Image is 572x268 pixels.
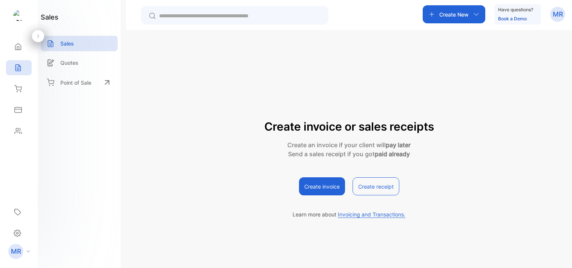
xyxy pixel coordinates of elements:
a: Book a Demo [498,16,527,21]
p: MR [11,247,21,256]
button: Create invoice [299,177,345,195]
a: Point of Sale [41,74,118,91]
p: Create an invoice if your client will [264,140,434,149]
p: Learn more about [293,210,405,218]
p: Point of Sale [60,79,91,87]
p: Create invoice or sales receipts [264,118,434,135]
p: MR [553,9,563,19]
button: Create New [423,5,485,23]
a: Quotes [41,55,118,70]
button: Create receipt [353,177,399,195]
p: Send a sales receipt if you got [264,149,434,158]
span: Invoicing and Transactions. [338,211,405,218]
button: MR [550,5,565,23]
strong: paid already [375,150,410,158]
p: Sales [60,40,74,47]
iframe: LiveChat chat widget [540,236,572,268]
a: Sales [41,36,118,51]
p: Create New [439,11,469,18]
h1: sales [41,12,58,22]
strong: pay later [386,141,411,149]
p: Have questions? [498,6,533,14]
p: Quotes [60,59,78,67]
img: logo [13,10,25,21]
